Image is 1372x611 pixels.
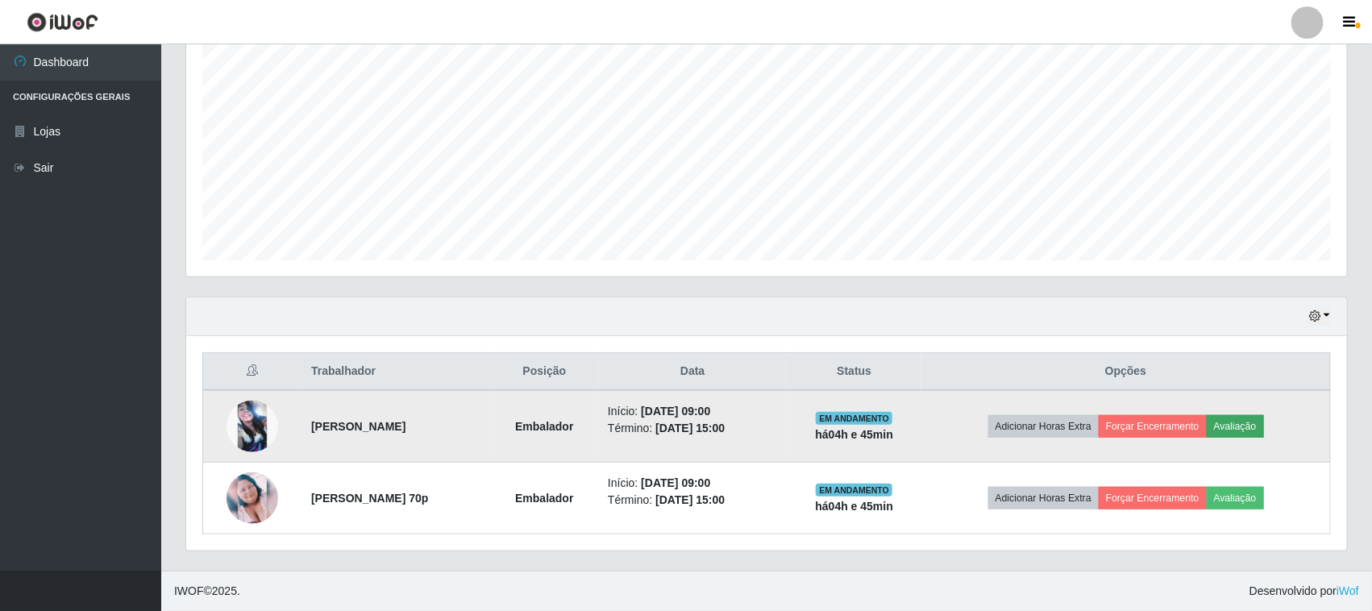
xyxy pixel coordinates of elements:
a: iWof [1337,584,1359,597]
strong: Embalador [515,420,573,433]
button: Avaliação [1207,415,1264,438]
th: Opções [921,353,1330,391]
th: Posição [491,353,598,391]
time: [DATE] 15:00 [655,422,725,434]
li: Início: [608,403,777,420]
button: Adicionar Horas Extra [988,487,1099,509]
strong: há 04 h e 45 min [816,428,894,441]
img: 1693706792822.jpeg [227,472,278,524]
span: EM ANDAMENTO [816,412,892,425]
time: [DATE] 09:00 [641,405,710,418]
button: Forçar Encerramento [1099,415,1207,438]
strong: [PERSON_NAME] [311,420,405,433]
span: Desenvolvido por [1249,583,1359,600]
strong: Embalador [515,492,573,505]
th: Trabalhador [301,353,491,391]
strong: [PERSON_NAME] 70p [311,492,428,505]
li: Término: [608,492,777,509]
img: 1652231236130.jpeg [227,401,278,452]
img: CoreUI Logo [27,12,98,32]
li: Término: [608,420,777,437]
span: © 2025 . [174,583,240,600]
span: IWOF [174,584,204,597]
time: [DATE] 15:00 [655,493,725,506]
th: Data [598,353,787,391]
li: Início: [608,475,777,492]
button: Forçar Encerramento [1099,487,1207,509]
button: Avaliação [1207,487,1264,509]
strong: há 04 h e 45 min [816,500,894,513]
button: Adicionar Horas Extra [988,415,1099,438]
th: Status [787,353,921,391]
span: EM ANDAMENTO [816,484,892,497]
time: [DATE] 09:00 [641,476,710,489]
